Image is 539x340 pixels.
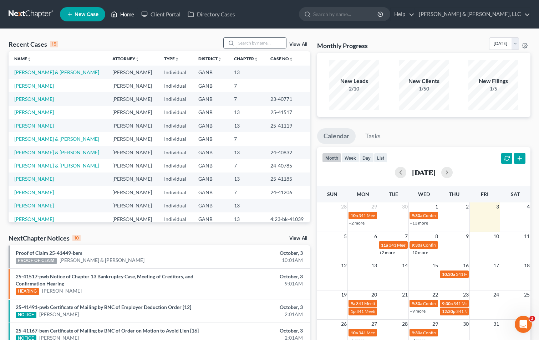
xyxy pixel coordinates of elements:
a: [PERSON_NAME] [14,202,54,208]
div: New Filings [468,77,518,85]
td: GANB [193,92,228,105]
span: 341 Meeting for [PERSON_NAME] [359,330,423,335]
a: +10 more [410,250,428,255]
a: Case Nounfold_more [270,56,293,61]
a: Attorneyunfold_more [112,56,139,61]
div: NOTICE [16,312,36,318]
td: [PERSON_NAME] [107,186,159,199]
td: [PERSON_NAME] [107,79,159,92]
td: 13 [228,146,265,159]
a: Help [391,8,415,21]
button: day [359,153,374,163]
button: list [374,153,387,163]
a: [PERSON_NAME] [14,83,54,89]
a: +9 more [410,308,426,314]
td: Individual [158,106,193,119]
td: GANB [193,186,228,199]
td: GANB [193,106,228,119]
a: [PERSON_NAME] & [PERSON_NAME] [14,136,99,142]
a: Districtunfold_more [198,56,222,61]
div: October, 3 [212,249,303,257]
span: 10:30a [442,272,455,277]
span: 29 [371,202,378,211]
span: 1 [434,202,439,211]
td: [PERSON_NAME] [107,106,159,119]
span: 341 Meeting for [PERSON_NAME] [389,242,453,248]
div: October, 3 [212,304,303,311]
span: 9:30a [442,301,453,306]
span: 9:30a [412,330,422,335]
span: 22 [432,290,439,299]
a: [PERSON_NAME] [42,287,82,294]
div: 15 [50,41,58,47]
td: 13 [228,119,265,132]
span: Wed [418,191,430,197]
a: [PERSON_NAME] [14,123,54,129]
span: 3 [529,316,535,321]
a: [PERSON_NAME] [14,96,54,102]
td: [PERSON_NAME] [107,172,159,186]
td: 13 [228,66,265,79]
a: +2 more [379,250,395,255]
a: [PERSON_NAME] & [PERSON_NAME] [14,149,99,155]
span: Confirmation Hearing for [PERSON_NAME] [423,242,505,248]
td: GANB [193,146,228,159]
span: 19 [340,290,347,299]
td: 25-41517 [265,106,310,119]
td: [PERSON_NAME] [107,66,159,79]
div: New Clients [399,77,449,85]
div: 9:01AM [212,280,303,287]
span: 10a [351,330,358,335]
span: Confirmation Hearing for [PERSON_NAME][DATE] [423,301,518,306]
td: GANB [193,66,228,79]
td: Individual [158,79,193,92]
span: 28 [340,202,347,211]
a: Calendar [317,128,356,144]
a: View All [289,42,307,47]
td: 7 [228,159,265,172]
i: unfold_more [218,57,222,61]
i: unfold_more [175,57,179,61]
td: 25-41185 [265,172,310,186]
span: 16 [462,261,469,270]
td: [PERSON_NAME] [107,92,159,105]
a: 25-41517-pwb Notice of Chapter 13 Bankruptcy Case, Meeting of Creditors, and Confirmation Hearing [16,273,193,287]
td: 7 [228,79,265,92]
span: 31 [493,320,500,328]
span: 21 [401,290,408,299]
td: Individual [158,132,193,145]
td: 7 [228,186,265,199]
a: [PERSON_NAME] [39,311,79,318]
a: [PERSON_NAME] [14,189,54,195]
h3: Monthly Progress [317,41,368,50]
a: [PERSON_NAME] [14,109,54,115]
span: 9 [465,232,469,241]
span: 23 [462,290,469,299]
span: 10a [351,213,358,218]
td: [PERSON_NAME] [107,119,159,132]
span: Confirmation Hearing for [PERSON_NAME] [423,213,505,218]
i: unfold_more [289,57,293,61]
span: 9a [351,301,355,306]
a: Tasks [359,128,387,144]
span: 13 [371,261,378,270]
span: 20 [371,290,378,299]
a: Directory Cases [184,8,239,21]
span: Sat [511,191,520,197]
div: 2/10 [329,85,379,92]
span: 341 Meeting for [PERSON_NAME] & [PERSON_NAME] [356,309,458,314]
a: [PERSON_NAME] [14,216,54,222]
span: 30 [462,320,469,328]
span: 8 [434,232,439,241]
td: 13 [228,199,265,212]
span: 24 [493,290,500,299]
a: +13 more [410,220,428,226]
div: 1/5 [468,85,518,92]
td: 4:23-bk-41039 [265,212,310,226]
span: Thu [449,191,459,197]
a: Typeunfold_more [164,56,179,61]
span: 25 [523,290,530,299]
span: 1p [351,309,356,314]
span: 9:30a [412,301,422,306]
span: 5 [343,232,347,241]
